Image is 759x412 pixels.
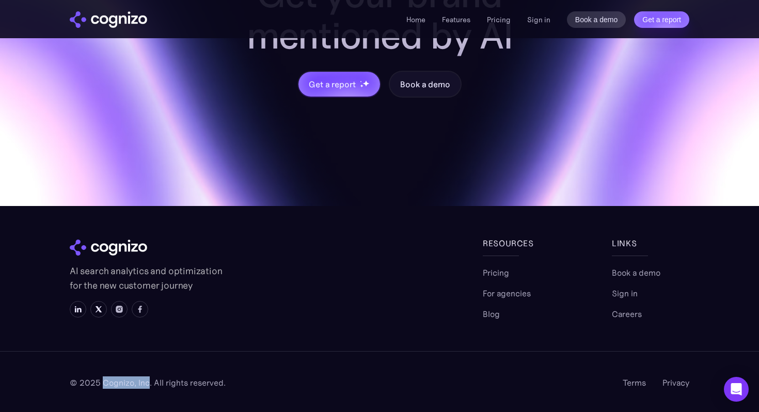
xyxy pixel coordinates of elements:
[360,81,361,82] img: star
[70,240,147,256] img: cognizo logo
[400,78,450,90] div: Book a demo
[662,376,689,389] a: Privacy
[483,266,509,279] a: Pricing
[612,266,660,279] a: Book a demo
[389,71,461,98] a: Book a demo
[483,308,500,320] a: Blog
[360,84,363,88] img: star
[70,11,147,28] a: home
[612,287,638,299] a: Sign in
[623,376,646,389] a: Terms
[70,376,226,389] div: © 2025 Cognizo, Inc. All rights reserved.
[567,11,626,28] a: Book a demo
[612,237,689,249] div: links
[612,308,642,320] a: Careers
[487,15,511,24] a: Pricing
[483,287,531,299] a: For agencies
[634,11,689,28] a: Get a report
[94,305,103,313] img: X icon
[74,305,82,313] img: LinkedIn icon
[362,80,369,87] img: star
[483,237,560,249] div: Resources
[70,11,147,28] img: cognizo logo
[442,15,470,24] a: Features
[309,78,355,90] div: Get a report
[724,377,749,402] div: Open Intercom Messenger
[406,15,425,24] a: Home
[297,71,381,98] a: Get a reportstarstarstar
[70,264,225,293] p: AI search analytics and optimization for the new customer journey
[527,13,550,26] a: Sign in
